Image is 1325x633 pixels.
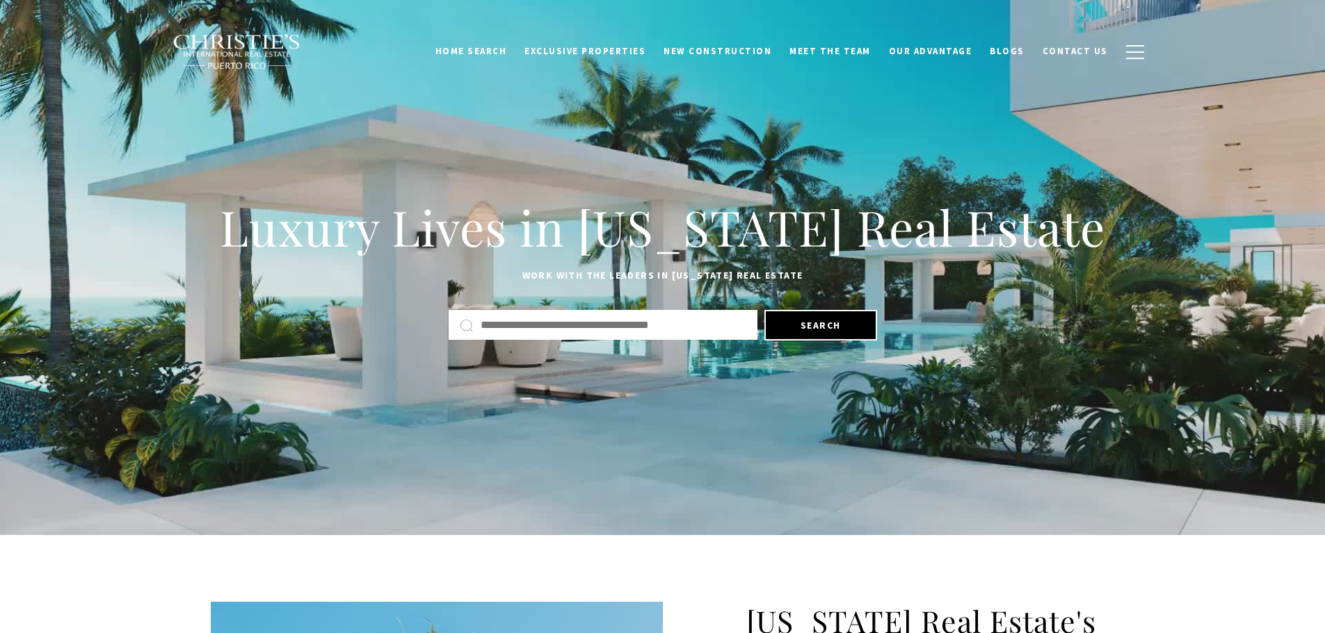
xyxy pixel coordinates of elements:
span: Contact Us [1043,45,1108,57]
p: Work with the leaders in [US_STATE] Real Estate [211,268,1115,284]
a: Our Advantage [880,38,981,65]
a: Blogs [981,38,1034,65]
span: Blogs [990,45,1025,57]
a: Home Search [426,38,516,65]
span: Exclusive Properties [524,45,645,57]
a: New Construction [655,38,780,65]
a: Exclusive Properties [515,38,655,65]
img: Christie's International Real Estate black text logo [172,34,302,70]
span: Our Advantage [889,45,972,57]
h1: Luxury Lives in [US_STATE] Real Estate [211,197,1115,258]
a: Meet the Team [780,38,880,65]
span: New Construction [664,45,771,57]
button: Search [764,310,877,340]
